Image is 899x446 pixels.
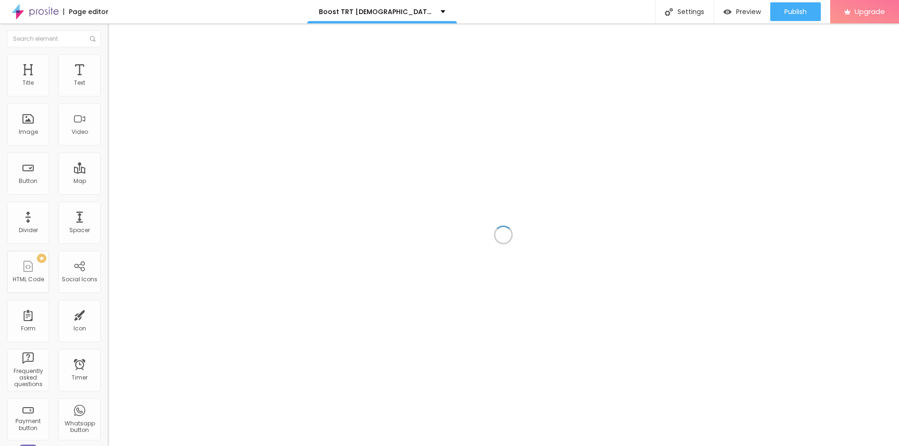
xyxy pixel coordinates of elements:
[21,325,36,332] div: Form
[714,2,770,21] button: Preview
[319,8,434,15] p: Boost TRT [DEMOGRAPHIC_DATA][MEDICAL_DATA]
[74,178,86,184] div: Map
[69,227,90,234] div: Spacer
[19,129,38,135] div: Image
[7,30,101,47] input: Search element
[19,178,37,184] div: Button
[9,418,46,431] div: Payment button
[22,80,34,86] div: Title
[72,374,88,381] div: Timer
[784,8,807,15] span: Publish
[74,325,86,332] div: Icon
[63,8,109,15] div: Page editor
[855,7,885,15] span: Upgrade
[74,80,85,86] div: Text
[665,8,673,16] img: Icone
[72,129,88,135] div: Video
[723,8,731,16] img: view-1.svg
[62,276,97,283] div: Social Icons
[19,227,38,234] div: Divider
[770,2,821,21] button: Publish
[9,368,46,388] div: Frequently asked questions
[13,276,44,283] div: HTML Code
[61,420,98,434] div: Whatsapp button
[90,36,96,42] img: Icone
[736,8,761,15] span: Preview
